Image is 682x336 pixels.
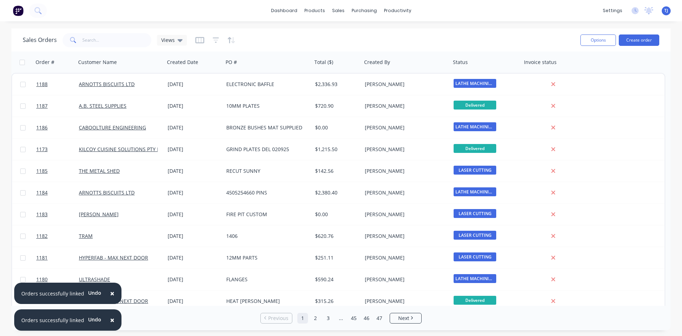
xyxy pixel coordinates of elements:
div: [DATE] [168,276,221,283]
div: Order # [36,59,54,66]
div: Created Date [167,59,198,66]
div: [DATE] [168,298,221,305]
div: 4505254660 PINS [226,189,305,196]
div: Invoice status [524,59,557,66]
div: $142.56 [315,167,357,175]
a: KILCOY CUISINE SOLUTIONS PTY LTD [79,146,166,153]
span: Previous [268,315,288,322]
a: TRAM [79,233,93,239]
div: [DATE] [168,189,221,196]
a: 1186 [36,117,79,138]
div: Status [453,59,468,66]
a: Page 45 [348,313,359,324]
div: [DATE] [168,81,221,88]
a: Page 1 is your current page [297,313,308,324]
a: 1185 [36,160,79,182]
a: [PERSON_NAME] [79,211,119,218]
input: Search... [82,33,152,47]
div: ELECTRONIC BAFFLE [226,81,305,88]
div: Created By [364,59,390,66]
a: Next page [390,315,421,322]
span: 1180 [36,276,48,283]
div: [DATE] [168,102,221,110]
div: Orders successfully linked [21,290,84,297]
a: Jump forward [336,313,346,324]
div: [DATE] [168,211,221,218]
div: [PERSON_NAME] [365,298,444,305]
div: sales [329,5,348,16]
div: [PERSON_NAME] [365,102,444,110]
button: Undo [84,314,105,325]
div: BRONZE BUSHES MAT SUPPLIED [226,124,305,131]
a: HYPERFAB - MAX NEXT DOOR [79,254,148,261]
img: Factory [13,5,23,16]
span: 1182 [36,233,48,240]
div: [DATE] [168,233,221,240]
div: $315.26 [315,298,357,305]
a: 1183 [36,204,79,225]
span: 1181 [36,254,48,261]
div: purchasing [348,5,380,16]
div: [PERSON_NAME] [365,81,444,88]
span: 1187 [36,102,48,110]
div: RECUT SUNNY [226,167,305,175]
div: [PERSON_NAME] [365,233,444,240]
span: 1173 [36,146,48,153]
span: 1188 [36,81,48,88]
span: LASER CUTTING [454,166,496,175]
span: LASER CUTTING [454,231,496,240]
div: GRIND PLATES DEL 020925 [226,146,305,153]
div: 1406 [226,233,305,240]
div: [PERSON_NAME] [365,167,444,175]
a: 1182 [36,225,79,247]
div: [PERSON_NAME] [365,146,444,153]
div: $590.24 [315,276,357,283]
span: Delivered [454,101,496,110]
div: $1,215.50 [315,146,357,153]
span: Next [398,315,409,322]
a: Page 47 [374,313,385,324]
div: products [301,5,329,16]
button: Undo [84,287,105,298]
a: Page 3 [323,313,334,324]
a: CABOOLTURE ENGINEERING [79,124,146,131]
div: [DATE] [168,146,221,153]
a: 1188 [36,74,79,95]
div: $2,380.40 [315,189,357,196]
span: 1186 [36,124,48,131]
button: Close [103,311,121,329]
div: PO # [226,59,237,66]
div: [DATE] [168,124,221,131]
div: $0.00 [315,124,357,131]
button: Create order [619,34,659,46]
div: $2,336.93 [315,81,357,88]
div: 12MM PARTS [226,254,305,261]
a: ULTRASHADE [79,276,110,283]
span: 1183 [36,211,48,218]
div: Orders successfully linked [21,316,84,324]
span: Delivered [454,144,496,153]
div: FLANGES [226,276,305,283]
span: Views [161,36,175,44]
div: HEAT [PERSON_NAME] [226,298,305,305]
div: $0.00 [315,211,357,218]
div: Total ($) [314,59,333,66]
a: Previous page [261,315,292,322]
div: [PERSON_NAME] [365,189,444,196]
div: $620.76 [315,233,357,240]
span: LATHE MACHINING [454,122,496,131]
div: [PERSON_NAME] [365,124,444,131]
span: LASER CUTTING [454,252,496,261]
a: A.B. STEEL SUPPLIES [79,102,126,109]
h1: Sales Orders [23,37,57,43]
a: 1181 [36,247,79,268]
button: Options [580,34,616,46]
div: 10MM PLATES [226,102,305,110]
div: productivity [380,5,415,16]
a: 1173 [36,139,79,160]
div: $251.11 [315,254,357,261]
span: × [110,315,114,325]
a: ARNOTTS BISCUITS LTD [79,189,135,196]
span: TJ [664,7,668,14]
span: 1184 [36,189,48,196]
